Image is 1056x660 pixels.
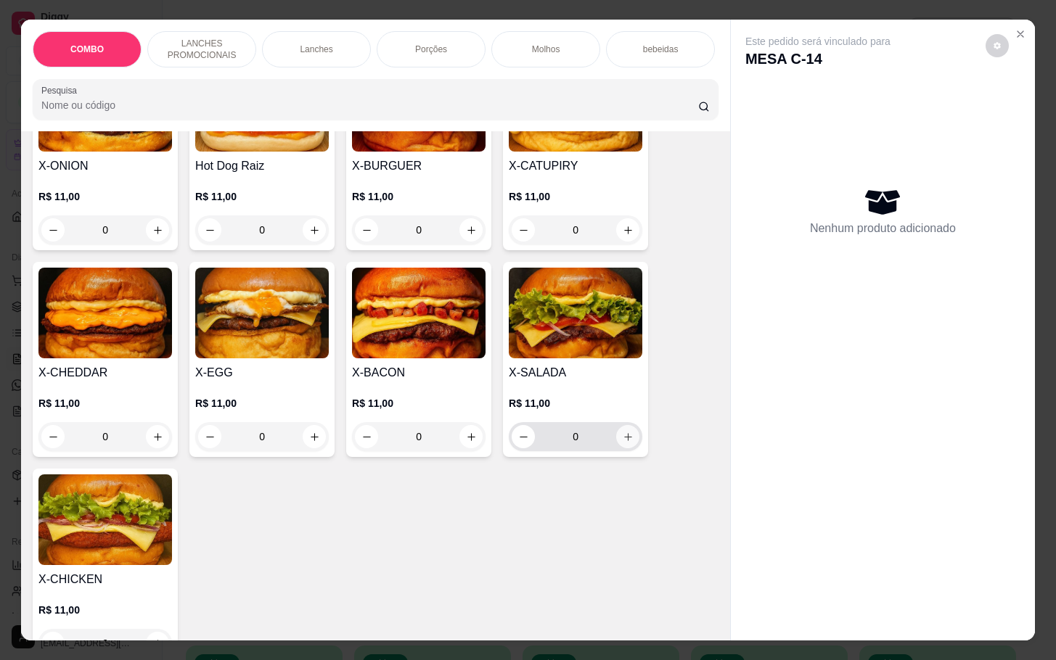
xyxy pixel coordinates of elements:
label: Pesquisa [41,84,82,96]
h4: X-EGG [195,364,329,381]
p: R$ 11,00 [195,396,329,411]
button: increase-product-quantity [616,218,639,242]
p: LANCHES PROMOCIONAIS [160,38,244,61]
button: increase-product-quantity [616,425,639,448]
h4: X-ONION [38,157,172,175]
img: product-image [352,268,486,358]
p: R$ 11,00 [38,603,172,617]
button: increase-product-quantity [459,425,483,448]
p: Lanches [300,44,332,55]
button: increase-product-quantity [146,218,169,242]
button: decrease-product-quantity [41,632,65,655]
h4: X-CHEDDAR [38,364,172,381]
button: decrease-product-quantity [41,425,65,448]
h4: X-CHICKEN [38,571,172,588]
button: decrease-product-quantity [355,425,378,448]
h4: X-CATUPIRY [509,157,642,175]
p: R$ 11,00 [38,189,172,204]
h4: Hot Dog Raiz [195,157,329,175]
button: decrease-product-quantity [512,425,535,448]
button: decrease-product-quantity [986,34,1009,57]
p: MESA C-14 [745,49,891,69]
input: Pesquisa [41,98,698,112]
p: R$ 11,00 [38,396,172,411]
button: increase-product-quantity [303,425,326,448]
button: Close [1009,22,1032,46]
p: Porções [415,44,447,55]
button: decrease-product-quantity [355,218,378,242]
p: R$ 11,00 [509,396,642,411]
button: increase-product-quantity [459,218,483,242]
p: Molhos [532,44,560,55]
h4: X-BACON [352,364,486,381]
p: R$ 11,00 [195,189,329,204]
p: COMBO [70,44,104,55]
button: increase-product-quantity [146,425,169,448]
p: Este pedido será vinculado para [745,34,891,49]
img: product-image [195,268,329,358]
img: product-image [38,268,172,358]
p: R$ 11,00 [509,189,642,204]
p: R$ 11,00 [352,189,486,204]
p: bebeidas [643,44,679,55]
button: decrease-product-quantity [41,218,65,242]
p: R$ 11,00 [352,396,486,411]
button: increase-product-quantity [146,632,169,655]
h4: X-BURGUER [352,157,486,175]
button: decrease-product-quantity [512,218,535,242]
img: product-image [38,474,172,565]
p: Nenhum produto adicionado [810,220,956,237]
h4: X-SALADA [509,364,642,381]
button: decrease-product-quantity [198,425,221,448]
img: product-image [509,268,642,358]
